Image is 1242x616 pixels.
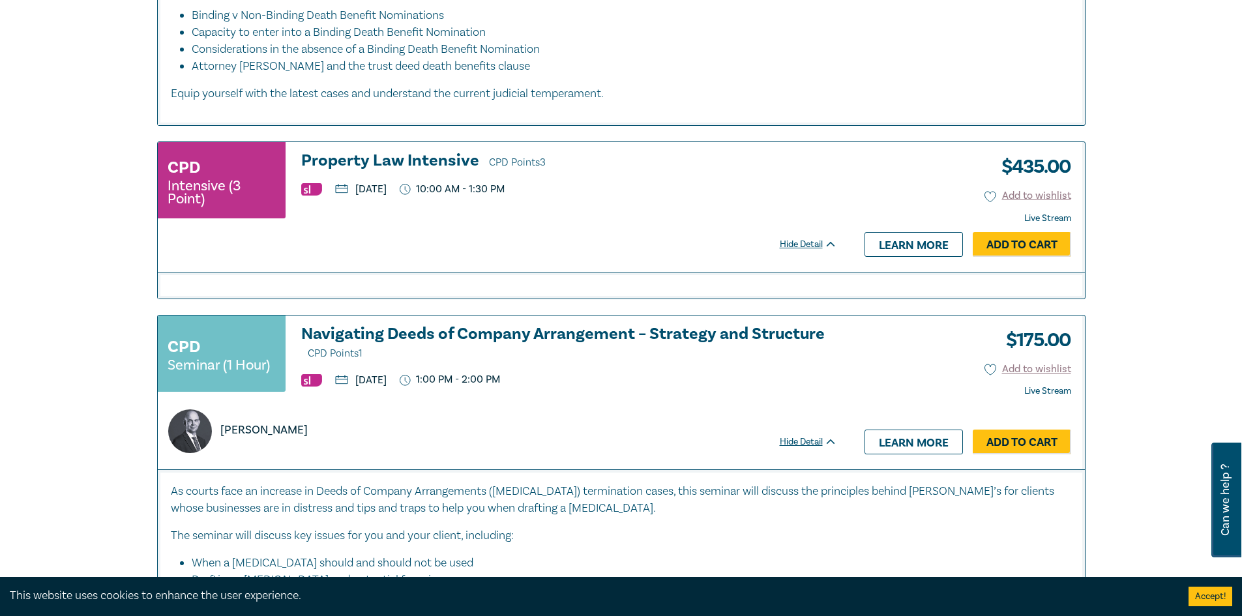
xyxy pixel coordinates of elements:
[335,184,387,194] p: [DATE]
[1024,213,1071,224] strong: Live Stream
[1219,450,1232,550] span: Can we help ?
[865,430,963,454] a: Learn more
[400,183,505,196] p: 10:00 AM - 1:30 PM
[996,325,1071,355] h3: $ 175.00
[192,572,1059,589] li: Drafting a [MEDICAL_DATA] and potential for misuse
[171,483,1072,517] p: As courts face an increase in Deeds of Company Arrangements ([MEDICAL_DATA]) termination cases, t...
[168,156,200,179] h3: CPD
[192,41,1059,58] li: Considerations in the absence of a Binding Death Benefit Nomination
[10,587,1169,604] div: This website uses cookies to enhance the user experience.
[168,409,212,453] img: https://s3.ap-southeast-2.amazonaws.com/leo-cussen-store-production-content/Contacts/Sergio%20Fre...
[1189,587,1232,606] button: Accept cookies
[780,238,851,251] div: Hide Detail
[780,435,851,448] div: Hide Detail
[400,374,501,386] p: 1:00 PM - 2:00 PM
[865,232,963,257] a: Learn more
[301,325,837,362] a: Navigating Deeds of Company Arrangement – Strategy and Structure CPD Points1
[308,347,362,360] span: CPD Points 1
[192,7,1059,24] li: Binding v Non-Binding Death Benefit Nominations
[220,422,308,439] p: [PERSON_NAME]
[168,359,270,372] small: Seminar (1 Hour)
[335,375,387,385] p: [DATE]
[192,555,1059,572] li: When a [MEDICAL_DATA] should and should not be used
[192,58,1072,75] li: Attorney [PERSON_NAME] and the trust deed death benefits clause
[301,325,837,362] h3: Navigating Deeds of Company Arrangement – Strategy and Structure
[301,152,837,171] h3: Property Law Intensive
[301,374,322,387] img: Substantive Law
[489,156,546,169] span: CPD Points 3
[973,430,1071,454] a: Add to Cart
[984,188,1071,203] button: Add to wishlist
[992,152,1071,182] h3: $ 435.00
[192,24,1059,41] li: Capacity to enter into a Binding Death Benefit Nomination
[168,335,200,359] h3: CPD
[168,179,276,205] small: Intensive (3 Point)
[1024,385,1071,397] strong: Live Stream
[301,183,322,196] img: Substantive Law
[171,85,1072,102] p: Equip yourself with the latest cases and understand the current judicial temperament.
[301,152,837,171] a: Property Law Intensive CPD Points3
[984,362,1071,377] button: Add to wishlist
[171,527,1072,544] p: The seminar will discuss key issues for you and your client, including:
[973,232,1071,257] a: Add to Cart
